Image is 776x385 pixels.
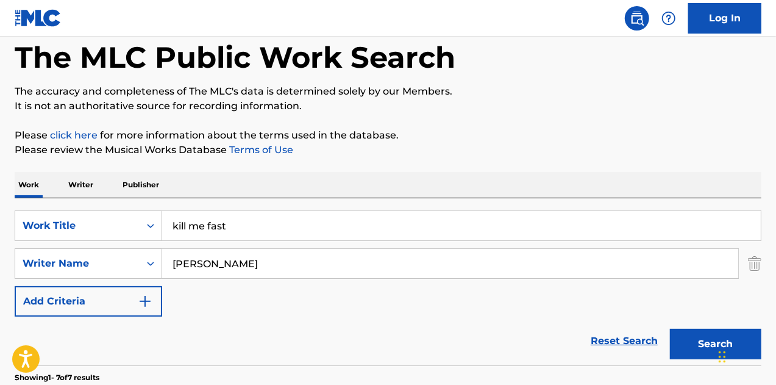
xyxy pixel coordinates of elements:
[15,143,761,157] p: Please review the Musical Works Database
[15,84,761,99] p: The accuracy and completeness of The MLC's data is determined solely by our Members.
[15,286,162,317] button: Add Criteria
[15,39,455,76] h1: The MLC Public Work Search
[15,172,43,198] p: Work
[661,11,676,26] img: help
[15,210,761,365] form: Search Form
[688,3,761,34] a: Log In
[119,172,163,198] p: Publisher
[630,11,644,26] img: search
[227,144,293,156] a: Terms of Use
[15,99,761,113] p: It is not an authoritative source for recording information.
[670,329,761,359] button: Search
[719,339,726,375] div: Drag
[15,128,761,143] p: Please for more information about the terms used in the database.
[585,328,664,354] a: Reset Search
[23,218,132,233] div: Work Title
[715,326,776,385] iframe: Chat Widget
[23,256,132,271] div: Writer Name
[15,372,99,383] p: Showing 1 - 7 of 7 results
[138,294,152,309] img: 9d2ae6d4665cec9f34b9.svg
[50,129,98,141] a: click here
[748,248,761,279] img: Delete Criterion
[65,172,97,198] p: Writer
[657,6,681,31] div: Help
[15,9,62,27] img: MLC Logo
[625,6,649,31] a: Public Search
